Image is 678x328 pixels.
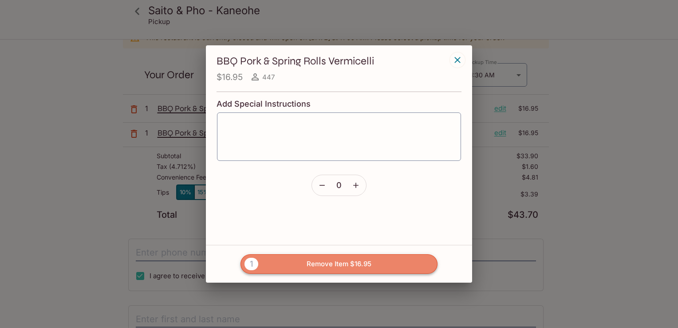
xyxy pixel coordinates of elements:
span: 447 [262,73,275,81]
span: 1 [244,258,258,270]
button: 1Remove Item $16.95 [240,254,438,274]
h3: BBQ Pork & Spring Rolls Vermicelli [217,54,447,68]
h4: Add Special Instructions [217,99,461,109]
span: 0 [336,180,342,190]
h4: $16.95 [217,72,243,83]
